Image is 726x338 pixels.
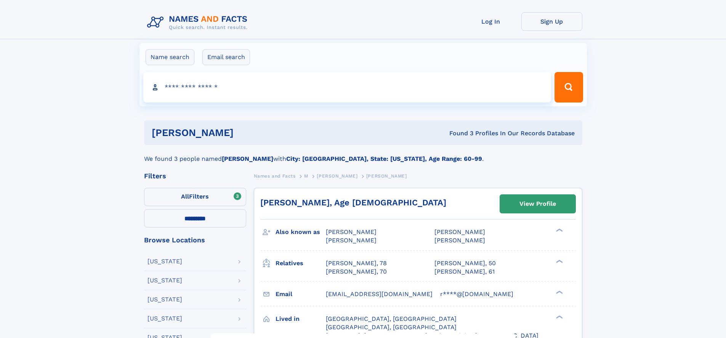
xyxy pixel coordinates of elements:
[521,12,582,31] a: Sign Up
[181,193,189,200] span: All
[460,12,521,31] a: Log In
[326,324,457,331] span: [GEOGRAPHIC_DATA], [GEOGRAPHIC_DATA]
[144,188,246,206] label: Filters
[222,155,273,162] b: [PERSON_NAME]
[144,12,254,33] img: Logo Names and Facts
[276,288,326,301] h3: Email
[326,259,387,268] a: [PERSON_NAME], 78
[143,72,551,103] input: search input
[434,237,485,244] span: [PERSON_NAME]
[147,277,182,284] div: [US_STATE]
[276,257,326,270] h3: Relatives
[434,268,495,276] a: [PERSON_NAME], 61
[366,173,407,179] span: [PERSON_NAME]
[554,290,563,295] div: ❯
[434,228,485,235] span: [PERSON_NAME]
[286,155,482,162] b: City: [GEOGRAPHIC_DATA], State: [US_STATE], Age Range: 60-99
[554,314,563,319] div: ❯
[341,129,575,138] div: Found 3 Profiles In Our Records Database
[555,72,583,103] button: Search Button
[326,228,377,235] span: [PERSON_NAME]
[146,49,194,65] label: Name search
[144,145,582,163] div: We found 3 people named with .
[326,268,387,276] a: [PERSON_NAME], 70
[144,237,246,243] div: Browse Locations
[554,259,563,264] div: ❯
[326,315,457,322] span: [GEOGRAPHIC_DATA], [GEOGRAPHIC_DATA]
[434,259,496,268] a: [PERSON_NAME], 50
[326,237,377,244] span: [PERSON_NAME]
[317,173,357,179] span: [PERSON_NAME]
[147,316,182,322] div: [US_STATE]
[147,258,182,264] div: [US_STATE]
[276,312,326,325] h3: Lived in
[554,228,563,233] div: ❯
[276,226,326,239] h3: Also known as
[326,290,433,298] span: [EMAIL_ADDRESS][DOMAIN_NAME]
[317,171,357,181] a: [PERSON_NAME]
[304,171,308,181] a: M
[254,171,296,181] a: Names and Facts
[147,296,182,303] div: [US_STATE]
[304,173,308,179] span: M
[500,195,575,213] a: View Profile
[144,173,246,179] div: Filters
[202,49,250,65] label: Email search
[260,198,446,207] a: [PERSON_NAME], Age [DEMOGRAPHIC_DATA]
[152,128,341,138] h1: [PERSON_NAME]
[519,195,556,213] div: View Profile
